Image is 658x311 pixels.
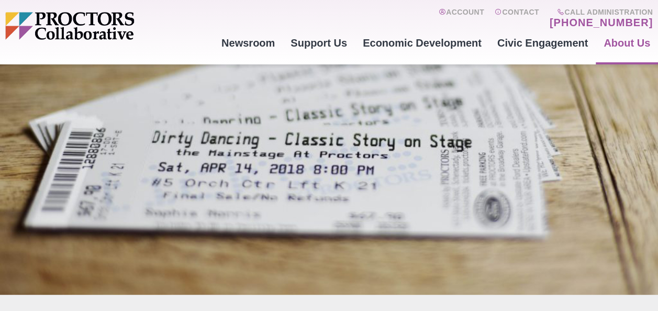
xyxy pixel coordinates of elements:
[550,16,653,29] a: [PHONE_NUMBER]
[495,8,539,29] a: Contact
[283,29,355,57] a: Support Us
[214,29,283,57] a: Newsroom
[547,8,653,16] span: Call Administration
[439,8,484,29] a: Account
[5,12,214,40] img: Proctors logo
[596,29,658,57] a: About Us
[355,29,489,57] a: Economic Development
[489,29,596,57] a: Civic Engagement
